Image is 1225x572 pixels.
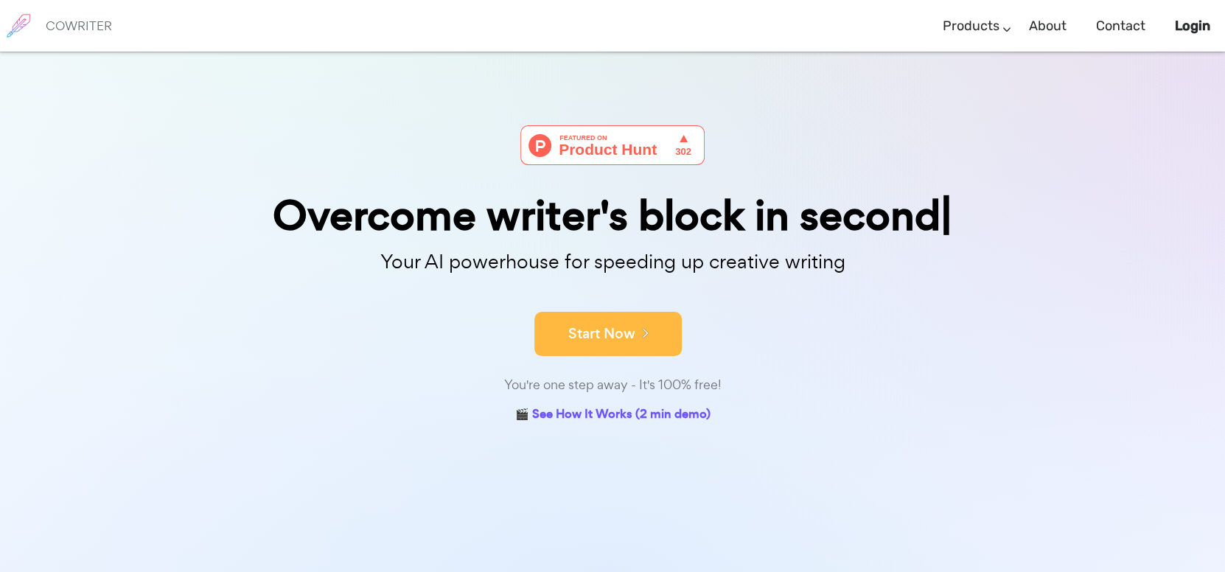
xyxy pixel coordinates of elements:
[244,195,981,237] div: Overcome writer's block in second
[1096,4,1145,48] a: Contact
[534,312,682,356] button: Start Now
[244,246,981,278] p: Your AI powerhouse for speeding up creative writing
[244,374,981,396] div: You're one step away - It's 100% free!
[1175,18,1210,34] b: Login
[1175,4,1210,48] a: Login
[520,125,705,165] img: Cowriter - Your AI buddy for speeding up creative writing | Product Hunt
[46,19,112,32] h6: COWRITER
[515,404,711,427] a: 🎬 See How It Works (2 min demo)
[1029,4,1067,48] a: About
[943,4,999,48] a: Products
